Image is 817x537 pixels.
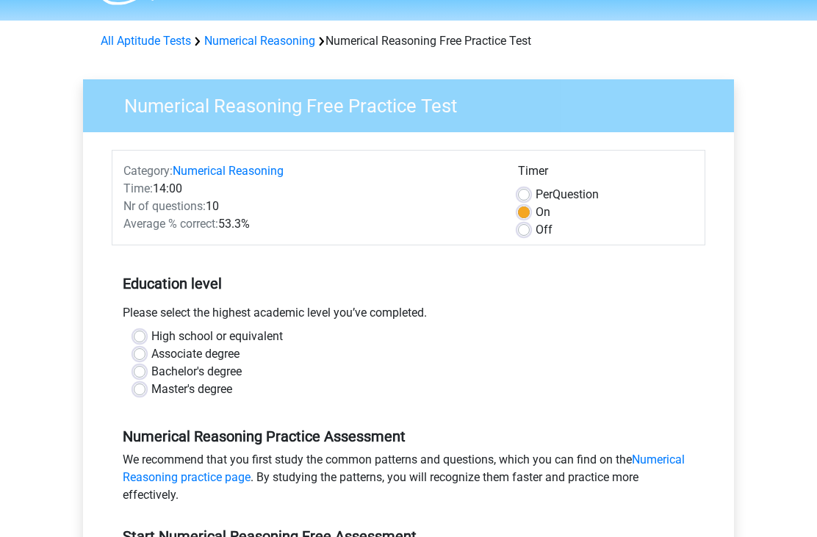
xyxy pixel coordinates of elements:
a: Numerical Reasoning [173,164,284,178]
span: Category: [123,164,173,178]
div: Timer [518,162,694,186]
label: Associate degree [151,345,240,363]
div: 10 [112,198,507,215]
div: Please select the highest academic level you’ve completed. [112,304,705,328]
span: Time: [123,181,153,195]
span: Per [536,187,553,201]
a: All Aptitude Tests [101,34,191,48]
div: We recommend that you first study the common patterns and questions, which you can find on the . ... [112,451,705,510]
label: Bachelor's degree [151,363,242,381]
label: Master's degree [151,381,232,398]
div: 53.3% [112,215,507,233]
span: Nr of questions: [123,199,206,213]
div: 14:00 [112,180,507,198]
h3: Numerical Reasoning Free Practice Test [107,89,723,118]
a: Numerical Reasoning [204,34,315,48]
label: High school or equivalent [151,328,283,345]
span: Average % correct: [123,217,218,231]
h5: Education level [123,269,694,298]
h5: Numerical Reasoning Practice Assessment [123,428,694,445]
label: Off [536,221,553,239]
label: On [536,203,550,221]
div: Numerical Reasoning Free Practice Test [95,32,722,50]
label: Question [536,186,599,203]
